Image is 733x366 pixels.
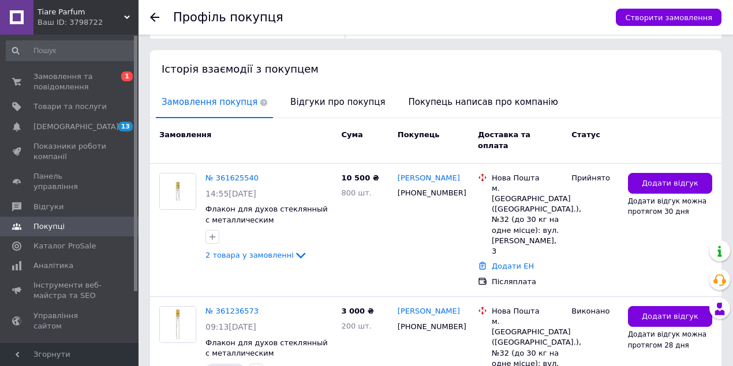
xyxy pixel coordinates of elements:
span: Товари та послуги [33,101,107,112]
span: 800 шт. [341,188,372,197]
button: Додати відгук [628,173,712,194]
h1: Профіль покупця [173,10,283,24]
div: Виконано [571,306,618,316]
span: Панель управління [33,171,107,192]
span: Замовлення та повідомлення [33,71,107,92]
div: [PHONE_NUMBER] [395,186,461,201]
div: Нова Пошта [492,173,562,183]
span: Аналітика [33,261,73,271]
span: Додати відгук можна протягом 30 дня [628,197,707,216]
a: Флакон для духов стеклянный с металлическим распылителем Карандаш 5 мл, золото [205,205,329,246]
input: Пошук [6,40,136,61]
span: Покупець [398,130,440,139]
span: 13 [118,122,133,131]
span: Замовлення [159,130,211,139]
div: Післяплата [492,277,562,287]
span: 2 товара у замовленні [205,251,294,259]
span: Інструменти веб-майстра та SEO [33,280,107,301]
img: Фото товару [160,307,196,342]
span: Tiare Parfum [38,7,124,17]
span: Статус [571,130,600,139]
div: Повернутися назад [150,13,159,22]
span: Додати відгук [642,311,698,322]
span: Показники роботи компанії [33,141,107,162]
span: Відгуки про покупця [285,88,391,117]
span: Cума [341,130,362,139]
span: Історія взаємодії з покупцем [162,63,319,75]
span: 200 шт. [341,322,372,330]
span: Створити замовлення [625,13,712,22]
img: Фото товару [160,173,196,209]
span: Управління сайтом [33,311,107,331]
div: Прийнято [571,173,618,183]
span: Замовлення покупця [156,88,273,117]
div: м. [GEOGRAPHIC_DATA] ([GEOGRAPHIC_DATA].), №32 (до 30 кг на одне місце): вул. [PERSON_NAME], 3 [492,183,562,256]
div: [PHONE_NUMBER] [395,319,461,334]
a: Фото товару [159,173,196,210]
span: 09:13[DATE] [205,322,256,331]
span: 1 [121,71,133,81]
a: № 361625540 [205,173,259,182]
span: Доставка та оплата [478,130,530,150]
span: Відгуки [33,202,63,212]
span: 3 000 ₴ [341,307,373,315]
span: 10 500 ₴ [341,173,379,182]
button: Створити замовлення [616,9,721,26]
div: Ваш ID: 3798722 [38,17,139,28]
a: Додати ЕН [492,262,534,270]
span: Покупець написав про компанію [403,88,564,117]
span: Каталог ProSale [33,241,96,251]
span: [DEMOGRAPHIC_DATA] [33,122,119,132]
span: Додати відгук можна протягом 28 дня [628,330,707,349]
a: Фото товару [159,306,196,343]
a: [PERSON_NAME] [398,173,460,184]
a: 2 товара у замовленні [205,251,308,259]
span: Покупці [33,221,65,232]
span: Додати відгук [642,178,698,189]
div: Нова Пошта [492,306,562,316]
span: Гаманець компанії [33,341,107,361]
a: № 361236573 [205,307,259,315]
span: 14:55[DATE] [205,189,256,198]
button: Додати відгук [628,306,712,327]
a: [PERSON_NAME] [398,306,460,317]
